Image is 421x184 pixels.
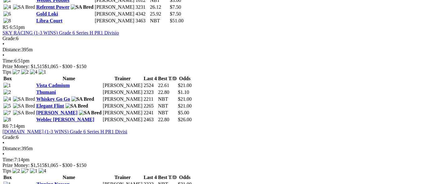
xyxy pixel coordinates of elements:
[3,11,11,17] img: 6
[10,123,25,129] span: 7:14pm
[143,96,157,102] td: 2211
[3,83,11,88] img: 1
[150,11,169,17] td: 25.92
[2,58,419,64] div: 6:51pm
[13,103,35,109] img: SA Bred
[2,64,419,69] div: Prize Money: $1,515
[2,135,419,140] div: 6
[71,96,94,102] img: SA Bred
[36,76,102,82] th: Name
[2,36,16,41] span: Grade:
[45,64,87,69] span: $1,065 - $300 - $150
[103,103,143,109] td: [PERSON_NAME]
[2,47,21,52] span: Distance:
[143,89,157,95] td: 2323
[103,82,143,89] td: [PERSON_NAME]
[143,110,157,116] td: 2241
[150,4,169,10] td: 26.12
[158,89,177,95] td: 22.80
[94,4,135,10] td: [PERSON_NAME]
[170,4,181,10] span: $7.50
[3,117,11,122] img: 8
[158,76,177,82] th: Best T/D
[36,4,69,10] a: Referent Power
[13,4,35,10] img: SA Bred
[21,168,29,174] img: 7
[36,90,56,95] a: Thumani
[158,96,177,102] td: NBT
[10,25,25,30] span: 6:51pm
[3,90,11,95] img: 2
[103,110,143,116] td: [PERSON_NAME]
[36,117,94,122] a: Weblec [PERSON_NAME]
[79,110,102,116] img: SA Bred
[178,103,192,108] span: $21.00
[2,140,4,145] span: •
[143,174,157,181] th: Last 4
[3,110,11,116] img: 7
[143,117,157,123] td: 2463
[158,174,177,181] th: Best T/D
[30,69,37,75] img: 4
[178,76,192,82] th: Odds
[2,146,21,151] span: Distance:
[3,175,12,180] span: Box
[2,163,419,168] div: Prize Money: $1,515
[71,4,93,10] img: SA Bred
[2,25,8,30] span: R5
[36,83,69,88] a: Vista Cadmium
[2,146,419,151] div: 395m
[103,89,143,95] td: [PERSON_NAME]
[2,58,14,63] span: Time:
[178,174,192,181] th: Odds
[3,4,11,10] img: 4
[3,18,11,24] img: 8
[143,103,157,109] td: 2265
[2,53,4,58] span: •
[2,151,4,157] span: •
[178,90,189,95] span: $1.10
[13,110,35,116] img: SA Bred
[170,18,184,23] span: $51.00
[45,163,87,168] span: $1,065 - $300 - $150
[178,117,192,122] span: $26.00
[2,69,11,75] span: Tips
[2,168,11,173] span: Tips
[170,11,181,16] span: $7.50
[135,11,149,17] td: 4342
[39,168,46,174] img: 4
[65,103,88,109] img: SA Bred
[135,4,149,10] td: 3231
[2,36,419,41] div: 6
[103,76,143,82] th: Trainer
[36,11,58,16] a: Gold Loki
[103,174,143,181] th: Trainer
[12,69,20,75] img: 7
[21,69,29,75] img: 2
[2,47,419,53] div: 395m
[2,157,419,163] div: 7:14pm
[135,18,149,24] td: 3463
[94,11,135,17] td: [PERSON_NAME]
[143,82,157,89] td: 2524
[2,135,16,140] span: Grade:
[39,69,46,75] img: 1
[150,18,169,24] td: NBT
[13,96,35,102] img: SA Bred
[12,168,20,174] img: 2
[30,168,37,174] img: 1
[36,174,102,181] th: Name
[158,110,177,116] td: NBT
[178,110,189,115] span: $5.00
[3,103,11,109] img: 5
[178,96,192,102] span: $21.00
[2,157,14,162] span: Time:
[103,117,143,123] td: [PERSON_NAME]
[143,76,157,82] th: Last 4
[178,83,192,88] span: $21.00
[2,123,8,129] span: R6
[36,96,70,102] a: Whiskey Go Go
[2,129,127,134] a: [DOMAIN_NAME] (1-3 WINS) Grade 6 Series H PR1 Divisi
[158,103,177,109] td: NBT
[103,96,143,102] td: [PERSON_NAME]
